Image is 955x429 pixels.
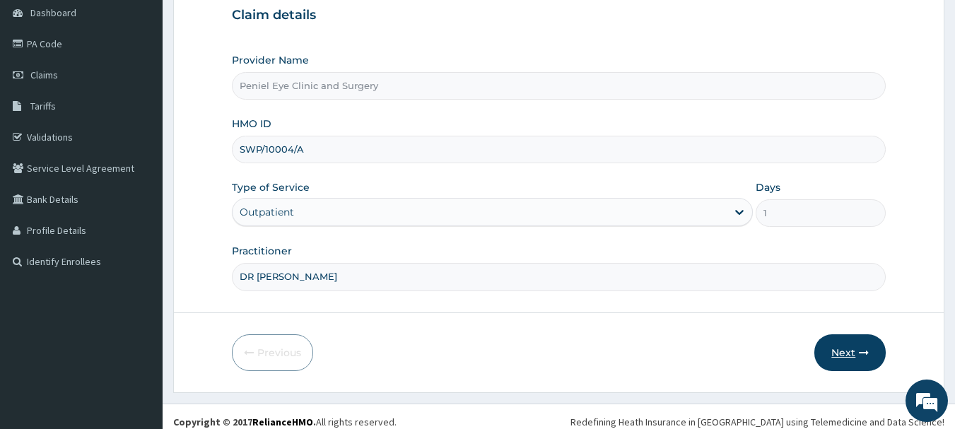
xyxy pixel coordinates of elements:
label: HMO ID [232,117,271,131]
label: Type of Service [232,180,310,194]
label: Practitioner [232,244,292,258]
strong: Copyright © 2017 . [173,416,316,428]
div: Outpatient [240,205,294,219]
label: Days [756,180,780,194]
span: Tariffs [30,100,56,112]
input: Enter Name [232,263,886,290]
span: Claims [30,69,58,81]
button: Next [814,334,886,371]
button: Previous [232,334,313,371]
label: Provider Name [232,53,309,67]
h3: Claim details [232,8,886,23]
a: RelianceHMO [252,416,313,428]
div: Redefining Heath Insurance in [GEOGRAPHIC_DATA] using Telemedicine and Data Science! [570,415,944,429]
input: Enter HMO ID [232,136,886,163]
span: Dashboard [30,6,76,19]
